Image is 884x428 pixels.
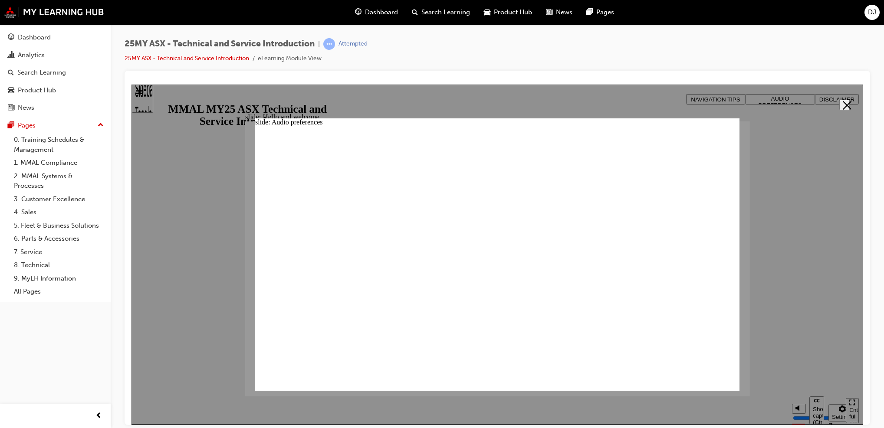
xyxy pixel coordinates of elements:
span: prev-icon [95,411,102,421]
a: 9. MyLH Information [10,272,107,285]
img: mmal [4,7,104,18]
a: 4. Sales [10,206,107,219]
a: Analytics [3,47,107,63]
li: eLearning Module View [258,54,322,64]
span: 25MY ASX - Technical and Service Introduction [125,39,315,49]
span: search-icon [412,7,418,18]
span: Dashboard [365,7,398,17]
span: news-icon [546,7,552,18]
span: | [318,39,320,49]
a: guage-iconDashboard [348,3,405,21]
a: Search Learning [3,65,107,81]
span: search-icon [8,69,14,77]
div: Dashboard [18,33,51,42]
a: 6. Parts & Accessories [10,232,107,245]
a: 1. MMAL Compliance [10,156,107,170]
span: car-icon [484,7,490,18]
a: News [3,100,107,116]
div: Analytics [18,50,45,60]
a: 25MY ASX - Technical and Service Introduction [125,55,249,62]
div: Pages [18,121,36,131]
span: Product Hub [494,7,532,17]
a: 5. Fleet & Business Solutions [10,219,107,232]
a: All Pages [10,285,107,298]
div: News [18,103,34,113]
a: search-iconSearch Learning [405,3,477,21]
a: pages-iconPages [579,3,621,21]
a: 7. Service [10,245,107,259]
a: 3. Customer Excellence [10,193,107,206]
span: News [556,7,572,17]
button: DashboardAnalyticsSearch LearningProduct HubNews [3,28,107,118]
a: news-iconNews [539,3,579,21]
span: car-icon [8,87,14,95]
span: Pages [596,7,614,17]
div: Search Learning [17,68,66,78]
span: chart-icon [8,52,14,59]
span: guage-icon [8,34,14,42]
span: Search Learning [421,7,470,17]
a: 8. Technical [10,258,107,272]
span: DJ [868,7,876,17]
a: 2. MMAL Systems & Processes [10,170,107,193]
a: Dashboard [3,29,107,46]
a: car-iconProduct Hub [477,3,539,21]
span: learningRecordVerb_ATTEMPT-icon [323,38,335,50]
span: up-icon [98,120,104,131]
span: news-icon [8,104,14,112]
span: guage-icon [355,7,361,18]
button: Close [708,15,718,26]
a: 0. Training Schedules & Management [10,133,107,156]
span: pages-icon [586,7,593,18]
div: Attempted [338,40,368,48]
button: Pages [3,118,107,134]
span: pages-icon [8,122,14,130]
a: Product Hub [3,82,107,98]
button: DJ [864,5,880,20]
div: Product Hub [18,85,56,95]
